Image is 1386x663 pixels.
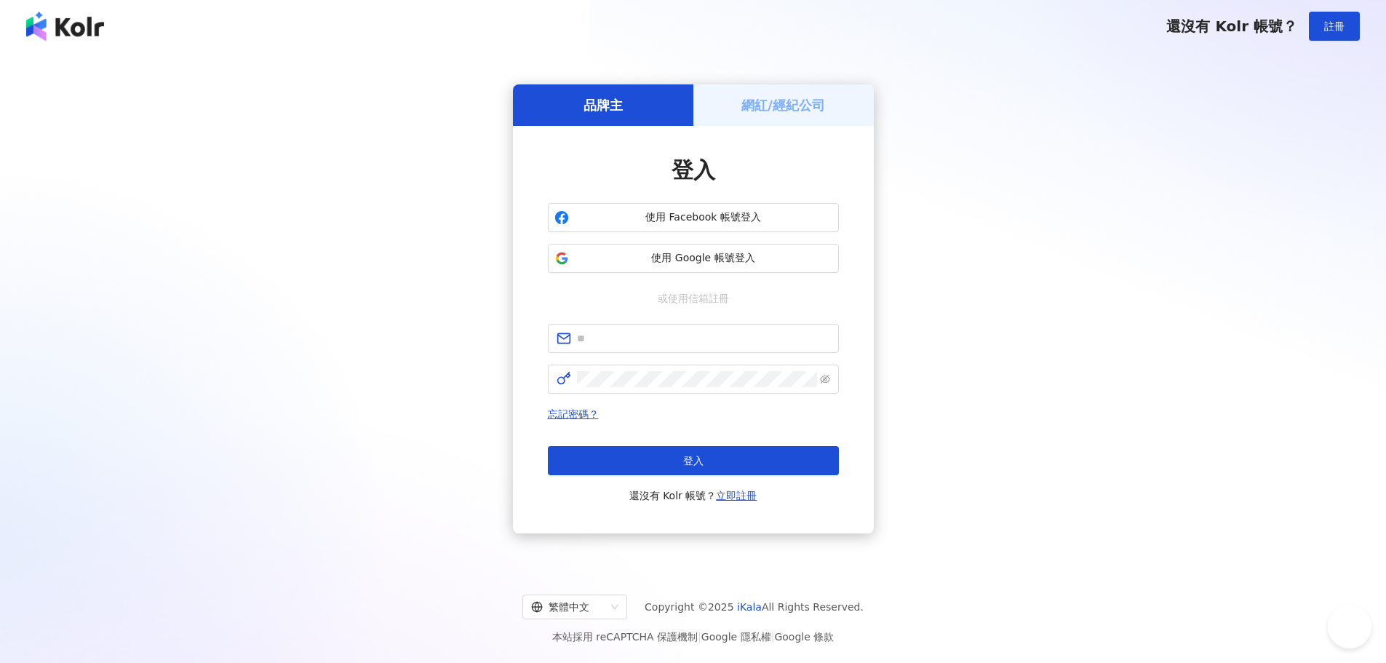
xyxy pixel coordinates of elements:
[629,487,757,504] span: 還沒有 Kolr 帳號？
[741,96,825,114] h5: 網紅/經紀公司
[548,203,839,232] button: 使用 Facebook 帳號登入
[584,96,623,114] h5: 品牌主
[531,595,605,619] div: 繁體中文
[716,490,757,501] a: 立即註冊
[672,157,715,183] span: 登入
[774,631,834,643] a: Google 條款
[1324,20,1345,32] span: 註冊
[683,455,704,467] span: 登入
[698,631,701,643] span: |
[575,251,832,266] span: 使用 Google 帳號登入
[575,210,832,225] span: 使用 Facebook 帳號登入
[648,290,739,306] span: 或使用信箱註冊
[552,628,834,646] span: 本站採用 reCAPTCHA 保護機制
[548,408,599,420] a: 忘記密碼？
[737,601,762,613] a: iKala
[548,244,839,273] button: 使用 Google 帳號登入
[645,598,864,616] span: Copyright © 2025 All Rights Reserved.
[771,631,775,643] span: |
[1328,605,1371,648] iframe: Help Scout Beacon - Open
[548,446,839,475] button: 登入
[1309,12,1360,41] button: 註冊
[820,374,830,384] span: eye-invisible
[26,12,104,41] img: logo
[1166,17,1297,35] span: 還沒有 Kolr 帳號？
[701,631,771,643] a: Google 隱私權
